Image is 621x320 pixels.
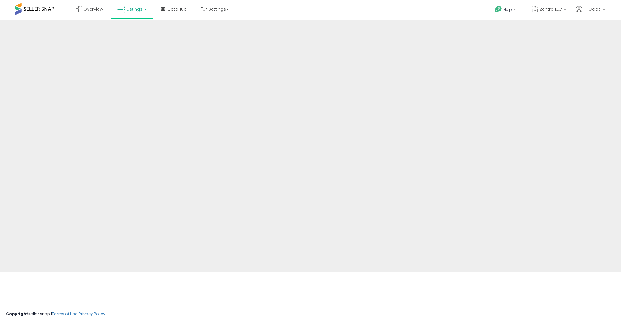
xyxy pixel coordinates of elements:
[168,6,187,12] span: DataHub
[127,6,143,12] span: Listings
[495,5,502,13] i: Get Help
[576,6,605,20] a: Hi Gabe
[584,6,601,12] span: Hi Gabe
[490,1,522,20] a: Help
[540,6,562,12] span: Zentra LLC
[83,6,103,12] span: Overview
[504,7,512,12] span: Help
